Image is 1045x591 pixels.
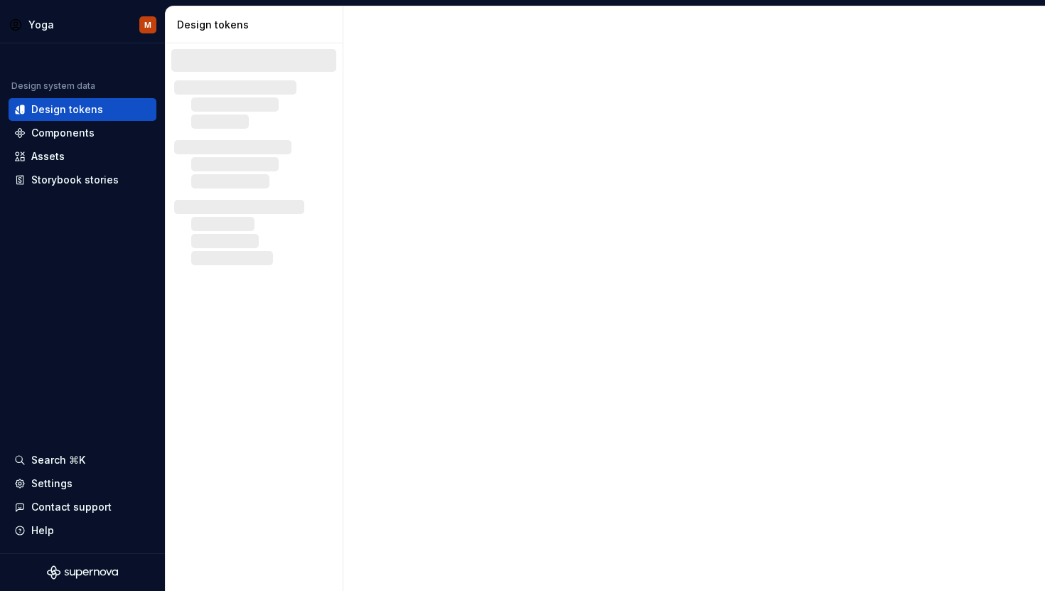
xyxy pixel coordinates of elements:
div: Design tokens [31,102,103,117]
div: M [144,19,151,31]
a: Components [9,122,156,144]
div: Help [31,523,54,538]
div: Design tokens [177,18,337,32]
svg: Supernova Logo [47,565,118,580]
button: Help [9,519,156,542]
a: Assets [9,145,156,168]
button: Search ⌘K [9,449,156,472]
a: Storybook stories [9,169,156,191]
div: Storybook stories [31,173,119,187]
a: Design tokens [9,98,156,121]
div: Search ⌘K [31,453,85,467]
button: YogaM [3,9,162,40]
button: Contact support [9,496,156,518]
div: Components [31,126,95,140]
div: Settings [31,476,73,491]
div: Yoga [28,18,54,32]
div: Assets [31,149,65,164]
a: Settings [9,472,156,495]
div: Design system data [11,80,95,92]
div: Contact support [31,500,112,514]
